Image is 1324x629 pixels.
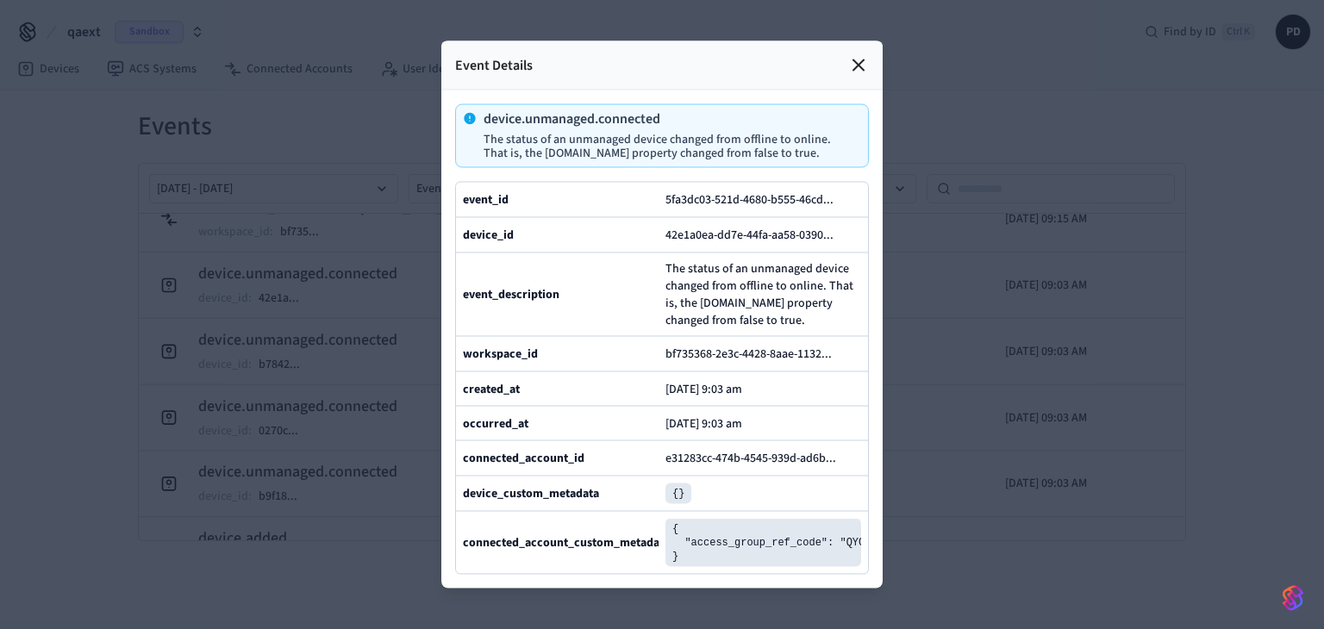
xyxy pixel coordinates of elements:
[665,519,861,567] pre: { "access_group_ref_code": "QYCH-HGE-163" }
[665,416,742,430] p: [DATE] 9:03 am
[662,448,853,469] button: e31283cc-474b-4545-939d-ad6b...
[463,346,538,363] b: workspace_id
[463,450,584,467] b: connected_account_id
[665,382,742,395] p: [DATE] 9:03 am
[1283,584,1303,612] img: SeamLogoGradient.69752ec5.svg
[455,55,533,76] p: Event Details
[662,344,849,364] button: bf735368-2e3c-4428-8aae-1132...
[665,483,691,504] pre: {}
[463,227,514,244] b: device_id
[463,191,509,209] b: event_id
[463,485,599,502] b: device_custom_metadata
[463,534,670,551] b: connected_account_custom_metadata
[463,286,559,303] b: event_description
[662,190,851,210] button: 5fa3dc03-521d-4680-b555-46cd...
[484,133,854,160] p: The status of an unmanaged device changed from offline to online. That is, the [DOMAIN_NAME] prop...
[484,112,854,126] p: device.unmanaged.connected
[665,260,861,329] span: The status of an unmanaged device changed from offline to online. That is, the [DOMAIN_NAME] prop...
[463,380,520,397] b: created_at
[463,414,528,432] b: occurred_at
[662,225,851,246] button: 42e1a0ea-dd7e-44fa-aa58-0390...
